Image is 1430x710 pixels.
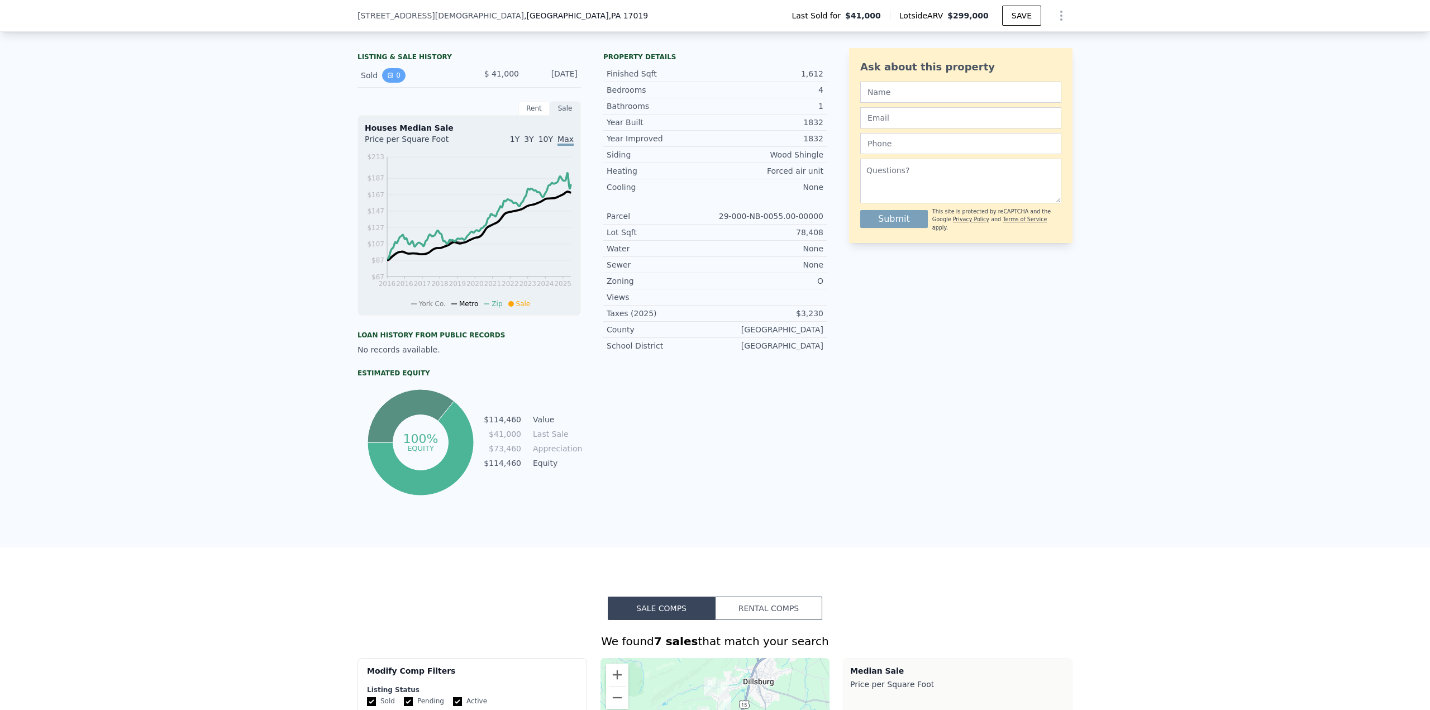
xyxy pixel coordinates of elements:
tspan: 2024 [537,280,554,288]
span: Zip [492,300,502,308]
div: 78,408 [715,227,823,238]
label: Sold [367,697,395,706]
input: Email [860,107,1061,128]
div: 4 [715,84,823,96]
div: 1832 [715,133,823,144]
div: This site is protected by reCAPTCHA and the Google and apply. [932,208,1061,232]
label: Pending [404,697,444,706]
div: Finished Sqft [607,68,715,79]
tspan: 100% [403,432,438,446]
div: Loan history from public records [357,331,581,340]
td: $41,000 [483,428,522,440]
div: Price per Square Foot [850,676,1065,692]
div: Forced air unit [715,165,823,177]
span: Sale [516,300,531,308]
div: 109 W Greenhouse Rd [699,673,721,701]
div: Siding [607,149,715,160]
a: Terms of Service [1003,216,1047,222]
div: 1,612 [715,68,823,79]
tspan: equity [407,444,434,452]
tspan: 2021 [484,280,502,288]
tspan: 2016 [379,280,396,288]
div: Wood Shingle [715,149,823,160]
button: Sale Comps [608,597,715,620]
span: $ 41,000 [484,69,519,78]
div: Sewer [607,259,715,270]
div: Ask about this property [860,59,1061,75]
button: SAVE [1002,6,1041,26]
tspan: 2023 [519,280,536,288]
input: Active [453,697,462,706]
div: Year Built [607,117,715,128]
input: Phone [860,133,1061,154]
div: School District [607,340,715,351]
tspan: 2016 [396,280,413,288]
tspan: $187 [367,174,384,182]
button: Zoom in [606,664,628,686]
td: Equity [531,457,581,469]
div: Water [607,243,715,254]
div: Bathrooms [607,101,715,112]
div: Cooling [607,182,715,193]
tspan: 2019 [449,280,466,288]
tspan: 2017 [414,280,431,288]
tspan: 2025 [554,280,571,288]
input: Name [860,82,1061,103]
input: Pending [404,697,413,706]
div: 21 E Greenhouse Rd [712,675,733,703]
td: $114,460 [483,457,522,469]
div: Listing Status [367,685,578,694]
div: Median Sale [850,665,1065,676]
div: O [715,275,823,287]
div: Lot Sqft [607,227,715,238]
span: $299,000 [947,11,989,20]
div: None [715,243,823,254]
button: Zoom out [606,687,628,709]
td: Value [531,413,581,426]
label: Active [453,697,487,706]
span: Metro [459,300,478,308]
div: $3,230 [715,308,823,319]
span: Lotside ARV [899,10,947,21]
tspan: $213 [367,153,384,161]
tspan: 2022 [502,280,519,288]
tspan: $167 [367,191,384,199]
div: Parcel [607,211,715,222]
div: [GEOGRAPHIC_DATA] [715,340,823,351]
div: [GEOGRAPHIC_DATA] [715,324,823,335]
a: Privacy Policy [953,216,989,222]
span: , PA 17019 [609,11,649,20]
tspan: $67 [371,273,384,281]
td: $114,460 [483,413,522,426]
div: None [715,182,823,193]
strong: 7 sales [654,635,698,648]
div: Sale [550,101,581,116]
span: $41,000 [845,10,881,21]
td: $73,460 [483,442,522,455]
div: Heating [607,165,715,177]
div: Sold [361,68,460,83]
span: , [GEOGRAPHIC_DATA] [524,10,648,21]
div: Year Improved [607,133,715,144]
div: Estimated Equity [357,369,581,378]
div: County [607,324,715,335]
div: 29-000-NB-0055.00-00000 [715,211,823,222]
tspan: $127 [367,224,384,232]
tspan: $107 [367,240,384,248]
div: Modify Comp Filters [367,665,578,685]
button: View historical data [382,68,406,83]
span: 3Y [524,135,533,144]
button: Rental Comps [715,597,822,620]
div: Houses Median Sale [365,122,574,134]
tspan: 2018 [431,280,449,288]
td: Last Sale [531,428,581,440]
td: Appreciation [531,442,581,455]
tspan: 2020 [466,280,484,288]
div: None [715,259,823,270]
div: 1 [715,101,823,112]
div: Property details [603,53,827,61]
div: No records available. [357,344,581,355]
div: LISTING & SALE HISTORY [357,53,581,64]
div: Views [607,292,715,303]
button: Submit [860,210,928,228]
